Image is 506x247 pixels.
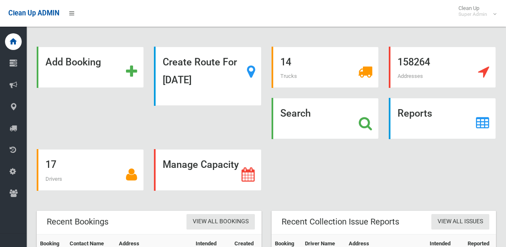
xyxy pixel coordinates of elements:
[163,159,239,170] strong: Manage Capacity
[186,214,255,230] a: View All Bookings
[45,176,62,182] span: Drivers
[398,107,432,119] strong: Reports
[398,73,423,79] span: Addresses
[389,98,496,139] a: Reports
[163,56,237,86] strong: Create Route For [DATE]
[154,47,261,106] a: Create Route For [DATE]
[37,149,144,190] a: 17 Drivers
[37,214,118,230] header: Recent Bookings
[389,47,496,88] a: 158264 Addresses
[458,11,487,17] small: Super Admin
[45,56,101,68] strong: Add Booking
[272,214,409,230] header: Recent Collection Issue Reports
[272,47,379,88] a: 14 Trucks
[45,159,56,170] strong: 17
[280,56,291,68] strong: 14
[154,149,261,190] a: Manage Capacity
[431,214,489,230] a: View All Issues
[37,47,144,88] a: Add Booking
[272,98,379,139] a: Search
[454,5,496,17] span: Clean Up
[398,56,430,68] strong: 158264
[280,107,311,119] strong: Search
[8,9,59,17] span: Clean Up ADMIN
[280,73,297,79] span: Trucks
